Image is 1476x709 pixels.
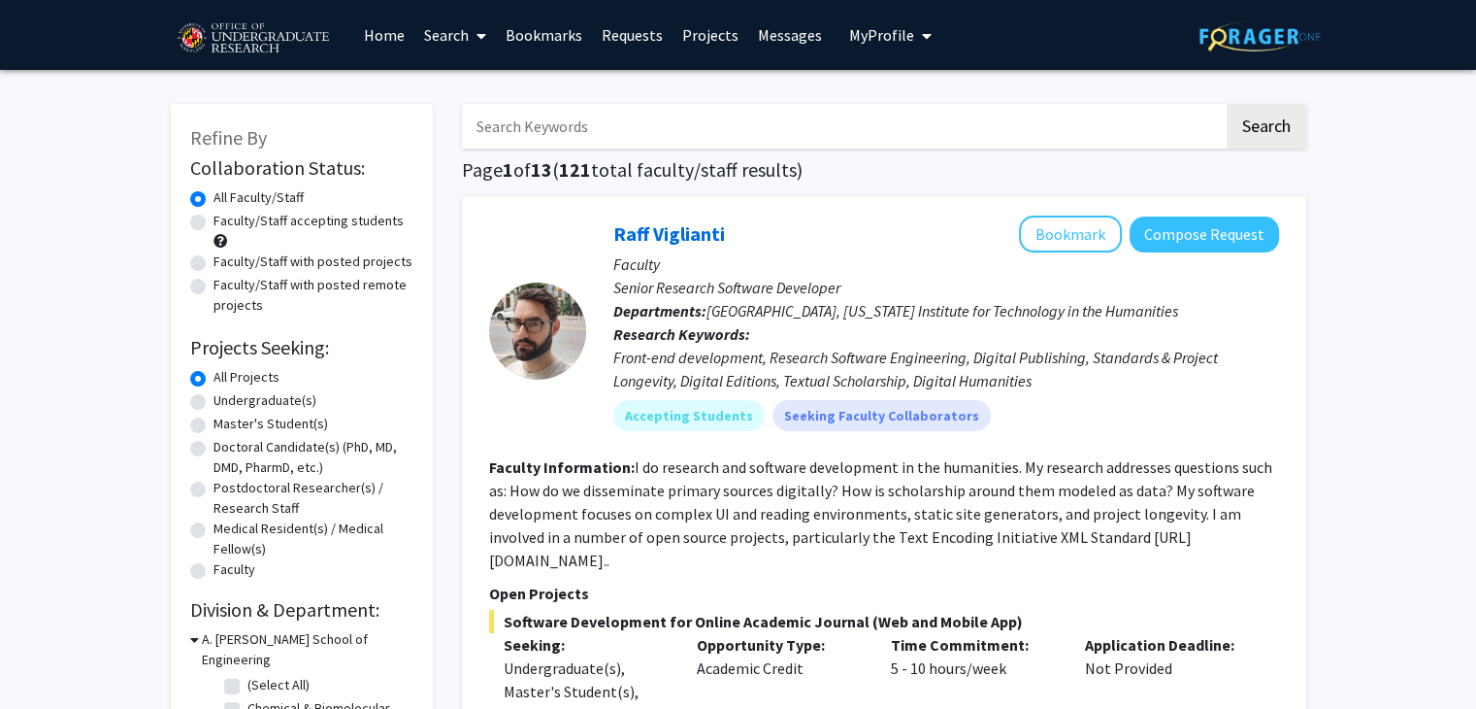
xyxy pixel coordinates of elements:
[613,221,725,246] a: Raff Viglianti
[213,211,404,231] label: Faculty/Staff accepting students
[213,187,304,208] label: All Faculty/Staff
[1199,21,1321,51] img: ForagerOne Logo
[613,276,1279,299] p: Senior Research Software Developer
[1130,217,1279,253] button: Compose Request to Raff Viglianti
[496,1,592,69] a: Bookmarks
[213,252,412,272] label: Faculty/Staff with posted projects
[531,157,552,182] span: 13
[613,400,765,431] mat-chip: Accepting Students
[213,367,279,388] label: All Projects
[489,457,635,477] b: Faculty Information:
[213,414,328,434] label: Master's Student(s)
[354,1,414,69] a: Home
[559,157,591,182] span: 121
[489,582,1279,605] p: Open Projects
[462,104,1224,149] input: Search Keywords
[202,629,413,670] h3: A. [PERSON_NAME] School of Engineering
[190,598,413,622] h2: Division & Department:
[190,125,267,150] span: Refine By
[613,346,1279,392] div: Front-end development, Research Software Engineering, Digital Publishing, Standards & Project Lon...
[613,301,706,321] b: Departments:
[213,478,413,519] label: Postdoctoral Researcher(s) / Research Staff
[613,253,1279,276] p: Faculty
[171,15,335,63] img: University of Maryland Logo
[213,437,413,478] label: Doctoral Candidate(s) (PhD, MD, DMD, PharmD, etc.)
[697,633,862,657] p: Opportunity Type:
[772,400,991,431] mat-chip: Seeking Faculty Collaborators
[1227,104,1306,149] button: Search
[213,559,255,580] label: Faculty
[213,519,413,559] label: Medical Resident(s) / Medical Fellow(s)
[1085,633,1250,657] p: Application Deadline:
[706,301,1178,321] span: [GEOGRAPHIC_DATA], [US_STATE] Institute for Technology in the Humanities
[891,633,1056,657] p: Time Commitment:
[213,275,413,316] label: Faculty/Staff with posted remote projects
[190,336,413,359] h2: Projects Seeking:
[489,610,1279,633] span: Software Development for Online Academic Journal (Web and Mobile App)
[213,390,316,411] label: Undergraduate(s)
[748,1,832,69] a: Messages
[1019,216,1122,253] button: Add Raff Viglianti to Bookmarks
[489,457,1272,570] fg-read-more: I do research and software development in the humanities. My research addresses questions such as...
[15,622,82,694] iframe: Chat
[503,157,513,182] span: 1
[613,324,750,344] b: Research Keywords:
[849,25,914,45] span: My Profile
[190,156,413,180] h2: Collaboration Status:
[504,633,669,657] p: Seeking:
[247,675,310,695] label: (Select All)
[414,1,496,69] a: Search
[592,1,672,69] a: Requests
[672,1,748,69] a: Projects
[462,158,1306,182] h1: Page of ( total faculty/staff results)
